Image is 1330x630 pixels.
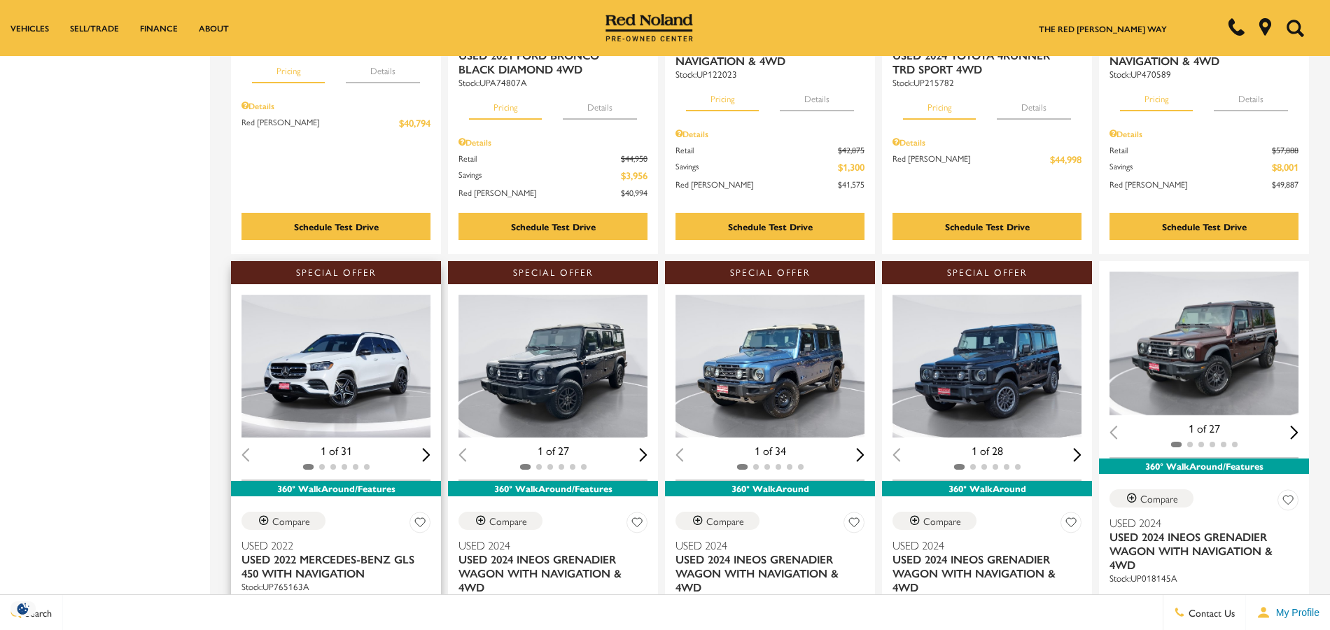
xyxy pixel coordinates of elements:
[706,514,744,527] div: Compare
[639,448,647,461] div: Next slide
[838,160,864,174] span: $1,300
[1120,80,1193,111] button: pricing tab
[1109,516,1288,530] span: Used 2024
[7,601,39,616] img: Opt-Out Icon
[892,512,976,530] button: Compare Vehicle
[838,178,864,190] span: $41,575
[458,295,650,438] img: 2024 INEOS Grenadier Wagon 1
[675,552,854,594] span: Used 2024 INEOS Grenadier Wagon With Navigation & 4WD
[241,213,430,240] div: Schedule Test Drive - Used 2024 Ford Edge ST AWD
[458,186,647,199] a: Red [PERSON_NAME] $40,994
[1073,448,1081,461] div: Next slide
[621,168,647,183] span: $3,956
[1109,160,1272,174] span: Savings
[1109,272,1301,415] div: 1 / 2
[1109,489,1193,507] button: Compare Vehicle
[511,220,596,233] div: Schedule Test Drive
[399,115,430,130] span: $40,794
[675,160,864,174] a: Savings $1,300
[675,538,854,552] span: Used 2024
[1109,127,1298,140] div: Pricing Details - Used 2023 Land Rover Discovery S R-Dynamic With Navigation & 4WD
[780,80,854,111] button: details tab
[1272,143,1298,156] del: $57,888
[1272,160,1298,174] span: $8,001
[241,580,430,593] div: Stock : UP765163A
[892,295,1084,438] div: 1 / 2
[923,514,961,527] div: Compare
[1109,213,1298,240] div: Schedule Test Drive - Used 2023 Land Rover Discovery S R-Dynamic With Navigation & 4WD
[241,538,430,580] a: Used 2022Used 2022 Mercedes-Benz GLS 450 With Navigation
[1109,143,1272,156] span: Retail
[665,481,875,496] div: 360° WalkAround
[458,48,637,76] span: Used 2021 Ford Bronco Black Diamond 4WD
[675,143,838,156] span: Retail
[469,89,542,120] button: pricing tab
[422,448,430,461] div: Next slide
[892,213,1081,240] div: Schedule Test Drive - Used 2024 Toyota 4Runner TRD Sport 4WD
[1290,426,1298,439] div: Next slide
[241,443,430,458] div: 1 of 31
[892,538,1071,552] span: Used 2024
[1140,492,1178,505] div: Compare
[1060,512,1081,538] button: Save Vehicle
[605,14,694,42] img: Red Noland Pre-Owned
[892,136,1081,148] div: Pricing Details - Used 2024 Toyota 4Runner TRD Sport 4WD
[241,538,420,552] span: Used 2022
[882,481,1092,496] div: 360° WalkAround
[458,76,647,89] div: Stock : UPA74807A
[1272,178,1298,190] span: $49,887
[458,538,647,594] a: Used 2024Used 2024 INEOS Grenadier Wagon With Navigation & 4WD
[252,52,325,83] button: pricing tab
[241,295,433,438] img: 2022 Mercedes-Benz GLS GLS 450 1
[1109,143,1298,156] a: Retail $57,888
[231,261,441,283] div: Special Offer
[997,89,1071,120] button: details tab
[945,220,1030,233] div: Schedule Test Drive
[892,538,1081,594] a: Used 2024Used 2024 INEOS Grenadier Wagon With Navigation & 4WD
[892,152,1081,167] a: Red [PERSON_NAME] $44,998
[892,552,1071,594] span: Used 2024 INEOS Grenadier Wagon With Navigation & 4WD
[621,152,647,164] del: $44,950
[1281,1,1309,55] button: Open the search field
[1109,272,1301,415] img: 2024 INEOS Grenadier Wagon 1
[1109,516,1298,572] a: Used 2024Used 2024 INEOS Grenadier Wagon With Navigation & 4WD
[7,601,39,616] section: Click to Open Cookie Consent Modal
[1214,584,1288,615] button: details tab
[1277,489,1298,515] button: Save Vehicle
[1162,220,1247,233] div: Schedule Test Drive
[686,80,759,111] button: pricing tab
[1050,152,1081,167] span: $44,998
[665,261,875,283] div: Special Offer
[241,99,430,112] div: Pricing Details - Used 2024 Ford Edge ST AWD
[892,443,1081,458] div: 1 of 28
[448,261,658,283] div: Special Offer
[675,213,864,240] div: Schedule Test Drive - Used 2024 Jeep Grand Cherokee Limited With Navigation & 4WD
[1109,160,1298,174] a: Savings $8,001
[675,127,864,140] div: Pricing Details - Used 2024 Jeep Grand Cherokee Limited With Navigation & 4WD
[1109,421,1298,436] div: 1 of 27
[856,448,864,461] div: Next slide
[458,152,647,164] a: Retail $44,950
[231,481,441,496] div: 360° WalkAround/Features
[241,295,433,438] div: 1 / 2
[892,152,1050,167] span: Red [PERSON_NAME]
[621,186,647,199] span: $40,994
[458,213,647,240] div: Schedule Test Drive - Used 2021 Ford Bronco Black Diamond 4WD
[675,512,759,530] button: Compare Vehicle
[675,443,864,458] div: 1 of 34
[458,512,542,530] button: Compare Vehicle
[1039,22,1167,35] a: The Red [PERSON_NAME] Way
[1109,178,1272,190] span: Red [PERSON_NAME]
[241,552,420,580] span: Used 2022 Mercedes-Benz GLS 450 With Navigation
[903,89,976,120] button: pricing tab
[626,512,647,538] button: Save Vehicle
[448,481,658,496] div: 360° WalkAround/Features
[458,168,647,183] a: Savings $3,956
[1099,458,1309,474] div: 360° WalkAround/Features
[843,512,864,538] button: Save Vehicle
[728,220,813,233] div: Schedule Test Drive
[1246,595,1330,630] button: Open user profile menu
[675,295,867,438] div: 1 / 2
[458,443,647,458] div: 1 of 27
[882,261,1092,283] div: Special Offer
